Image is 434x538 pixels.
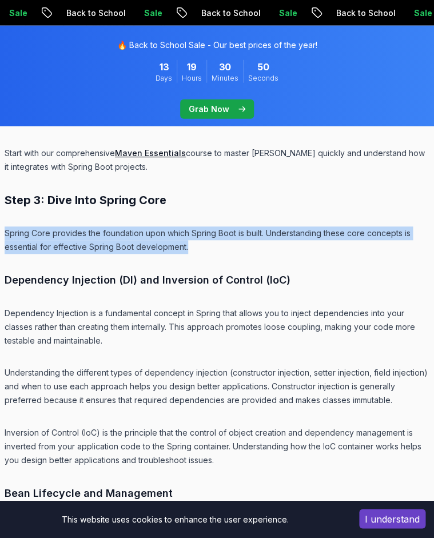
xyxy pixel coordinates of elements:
[219,60,231,74] span: 30 Minutes
[5,226,429,254] p: Spring Core provides the foundation upon which Spring Boot is built. Understanding these core con...
[115,148,186,158] a: Maven Essentials
[5,272,429,288] h3: Dependency Injection (DI) and Inversion of Control (IoC)
[257,60,269,74] span: 50 Seconds
[189,103,229,115] p: Grab Now
[5,366,429,407] p: Understanding the different types of dependency injection (constructor injection, setter injectio...
[248,74,278,83] span: Seconds
[303,7,381,19] p: Back to School
[117,39,317,51] p: 🔥 Back to School Sale - Our best prices of the year!
[5,146,429,174] p: Start with our comprehensive course to master [PERSON_NAME] quickly and understand how it integra...
[5,306,429,348] p: Dependency Injection is a fundamental concept in Spring that allows you to inject dependencies in...
[156,74,172,83] span: Days
[111,7,148,19] p: Sale
[182,74,202,83] span: Hours
[187,60,197,74] span: 19 Hours
[9,509,342,529] div: This website uses cookies to enhance the user experience.
[5,425,429,467] p: Inversion of Control (IoC) is the principle that the control of object creation and dependency ma...
[168,7,246,19] p: Back to School
[212,74,238,83] span: Minutes
[160,60,169,74] span: 13 Days
[5,485,429,501] h3: Bean Lifecycle and Management
[359,509,425,528] button: Accept cookies
[33,7,111,19] p: Back to School
[5,192,429,208] h2: Step 3: Dive Into Spring Core
[246,7,282,19] p: Sale
[381,7,417,19] p: Sale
